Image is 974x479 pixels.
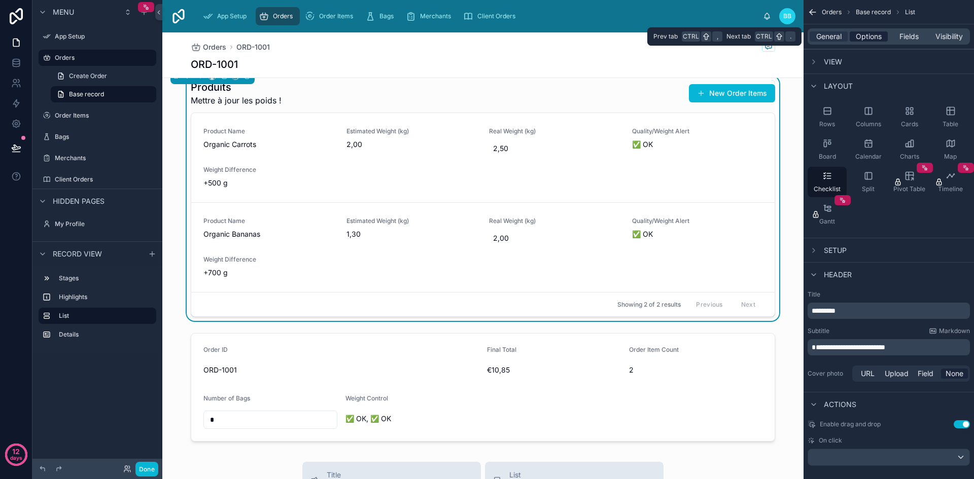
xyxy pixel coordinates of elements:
[938,185,963,193] span: Timeline
[39,28,156,45] a: App Setup
[943,120,958,128] span: Table
[901,120,918,128] span: Cards
[10,451,22,465] p: days
[273,12,293,20] span: Orders
[217,12,247,20] span: App Setup
[808,370,848,378] label: Cover photo
[191,202,775,292] a: Product NameOrganic BananasEstimated Weight (kg)1,30Real Weight (kg)2,00Quality/Weight Alert✅ OKW...
[12,447,20,457] p: 12
[493,233,616,243] span: 2,00
[203,268,334,278] span: +700 g
[819,217,835,226] span: Gantt
[302,7,360,25] a: Order Items
[69,90,104,98] span: Base record
[808,339,970,355] div: scrollable content
[200,7,254,25] a: App Setup
[617,301,681,309] span: Showing 2 of 2 results
[59,293,152,301] label: Highlights
[55,133,154,141] label: Bags
[689,84,775,102] button: New Order Items
[203,217,334,225] span: Product Name
[808,167,847,197] button: Checklist
[236,42,270,52] a: ORD-1001
[55,154,154,162] label: Merchants
[191,113,775,202] a: Product NameOrganic CarrotsEstimated Weight (kg)2,00Real Weight (kg)2,50Quality/Weight Alert✅ OKW...
[824,399,856,410] span: Actions
[191,57,238,71] h1: ORD-1001
[939,327,970,335] span: Markdown
[346,229,477,239] span: 1,30
[379,12,394,20] span: Bags
[420,12,451,20] span: Merchants
[755,31,773,42] span: Ctrl
[819,120,835,128] span: Rows
[59,312,148,320] label: List
[808,134,847,165] button: Board
[856,120,881,128] span: Columns
[346,139,477,150] span: 2,00
[135,462,158,476] button: Done
[929,327,970,335] a: Markdown
[632,229,763,239] span: ✅ OK
[55,112,154,120] label: Order Items
[808,199,847,230] button: Gantt
[69,72,107,80] span: Create Order
[55,175,154,183] label: Client Orders
[53,196,105,206] span: Hidden pages
[808,102,847,132] button: Rows
[51,68,156,84] a: Create Order
[32,266,162,353] div: scrollable content
[935,31,963,42] span: Visibility
[862,185,875,193] span: Split
[53,249,102,259] span: Record view
[55,54,150,62] label: Orders
[203,139,334,150] span: Organic Carrots
[203,127,334,135] span: Product Name
[632,217,763,225] span: Quality/Weight Alert
[900,153,919,161] span: Charts
[786,32,794,41] span: .
[55,220,154,228] label: My Profile
[946,369,963,379] span: None
[403,7,458,25] a: Merchants
[713,32,721,41] span: ,
[819,153,836,161] span: Board
[944,153,957,161] span: Map
[191,94,282,106] span: Mettre à jour les poids !
[861,369,875,379] span: URL
[824,270,852,280] span: Header
[890,102,929,132] button: Cards
[59,330,152,339] label: Details
[890,167,929,197] button: Pivot Table
[489,127,620,135] span: Real Weight (kg)
[632,127,763,135] span: Quality/Weight Alert
[824,81,853,91] span: Layout
[820,420,881,428] span: Enable drag and drop
[824,245,847,255] span: Setup
[39,129,156,145] a: Bags
[856,8,891,16] span: Base record
[816,31,842,42] span: General
[931,102,970,132] button: Table
[814,185,841,193] span: Checklist
[203,178,334,188] span: +500 g
[808,327,829,335] label: Subtitle
[203,255,334,264] span: Weight Difference
[39,107,156,124] a: Order Items
[203,166,334,174] span: Weight Difference
[899,31,919,42] span: Fields
[819,436,842,445] span: On click
[53,7,74,17] span: Menu
[893,185,925,193] span: Pivot Table
[824,57,842,67] span: View
[849,167,888,197] button: Split
[362,7,401,25] a: Bags
[59,274,152,282] label: Stages
[203,229,334,239] span: Organic Bananas
[905,8,915,16] span: List
[931,134,970,165] button: Map
[195,5,763,27] div: scrollable content
[39,171,156,188] a: Client Orders
[822,8,842,16] span: Orders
